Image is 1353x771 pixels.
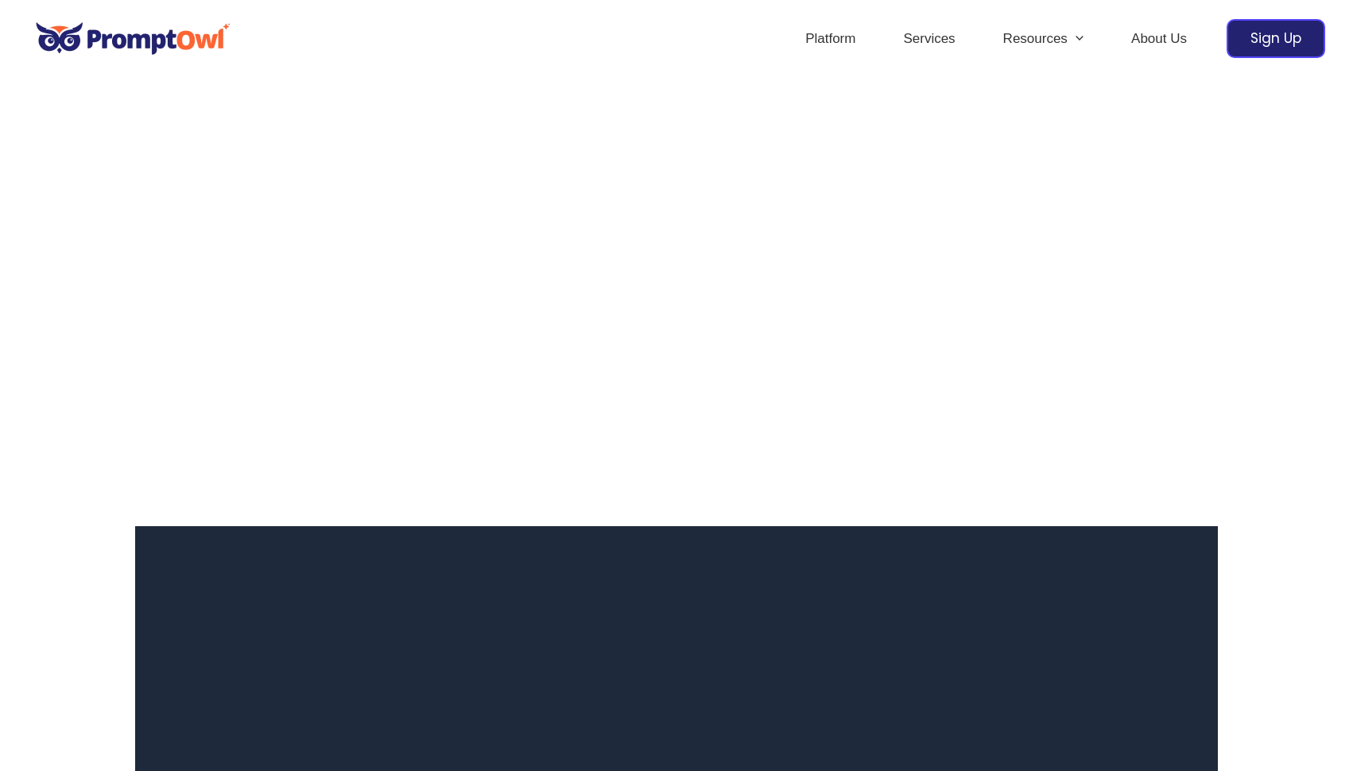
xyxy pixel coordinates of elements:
a: ResourcesMenu Toggle [979,11,1107,67]
img: promptowl.ai logo [28,11,238,66]
span: Menu Toggle [1068,11,1084,67]
nav: Site Navigation: Header [781,11,1211,67]
a: Platform [781,11,879,67]
a: Services [879,11,979,67]
a: About Us [1107,11,1211,67]
a: Sign Up [1227,19,1325,58]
